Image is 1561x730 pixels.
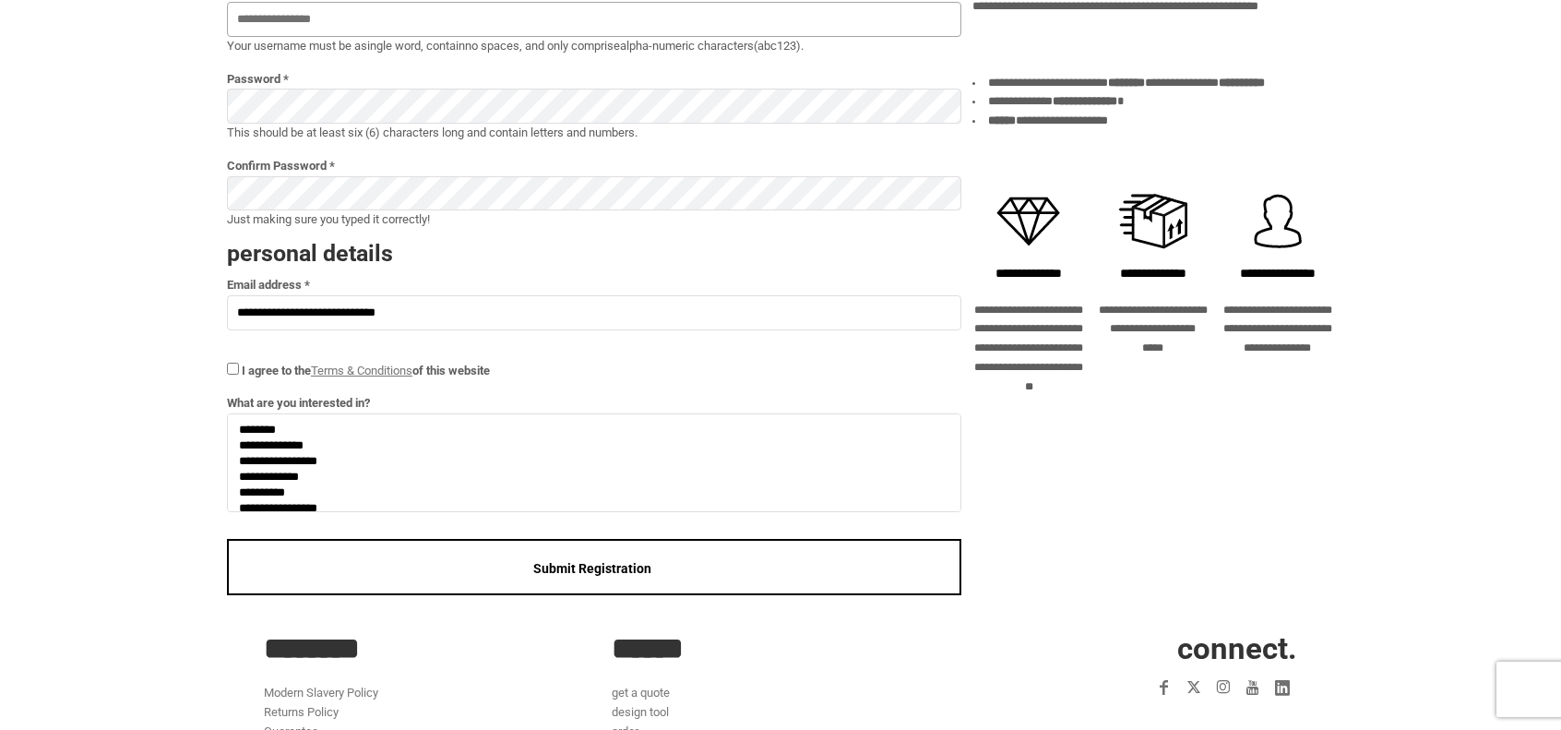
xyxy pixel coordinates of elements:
span: Submit Registration [533,561,651,576]
p: Your username must be a , contain , and only comprise (abc123). [227,37,961,56]
a: Terms & Conditions [311,364,412,377]
label: What are you interested in? [227,392,961,413]
b: no spaces [465,39,519,53]
span: I agree to the of this website [242,364,490,377]
h2: CONNECT. [960,633,1297,664]
label: Password [227,68,961,90]
p: This should be at least six (6) characters long and contain letters and numbers. [227,124,961,143]
h3: Personal Details [227,242,961,265]
b: single word [361,39,421,53]
p: Just making sure you typed it correctly! [227,210,961,230]
a: Modern Slavery Policy [264,686,378,700]
input: I agree to theTerms & Conditionsof this website [227,363,239,375]
a: Returns Policy [264,705,339,719]
label: Confirm Password [227,155,961,176]
a: design tool [612,705,669,719]
b: alpha-numeric characters [620,39,754,53]
label: Email address [227,274,961,295]
a: get a quote [612,686,670,700]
